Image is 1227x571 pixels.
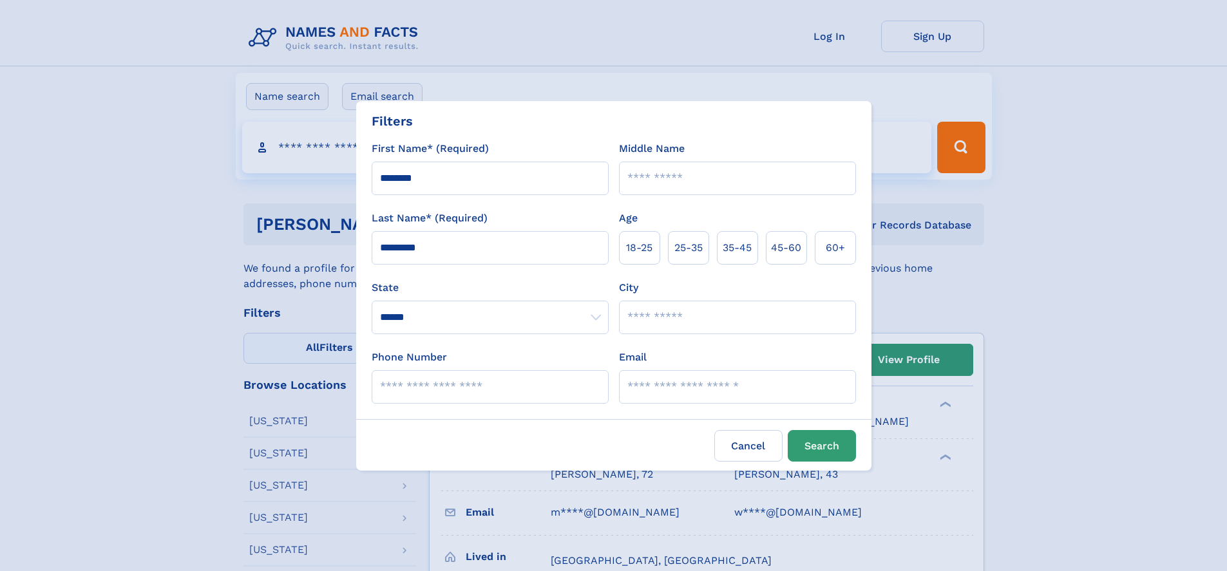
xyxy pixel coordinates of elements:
[826,240,845,256] span: 60+
[372,141,489,156] label: First Name* (Required)
[372,111,413,131] div: Filters
[674,240,703,256] span: 25‑35
[372,211,488,226] label: Last Name* (Required)
[372,350,447,365] label: Phone Number
[619,350,647,365] label: Email
[626,240,652,256] span: 18‑25
[723,240,752,256] span: 35‑45
[372,280,609,295] label: State
[619,211,638,226] label: Age
[714,430,783,462] label: Cancel
[619,141,685,156] label: Middle Name
[788,430,856,462] button: Search
[619,280,638,295] label: City
[771,240,801,256] span: 45‑60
